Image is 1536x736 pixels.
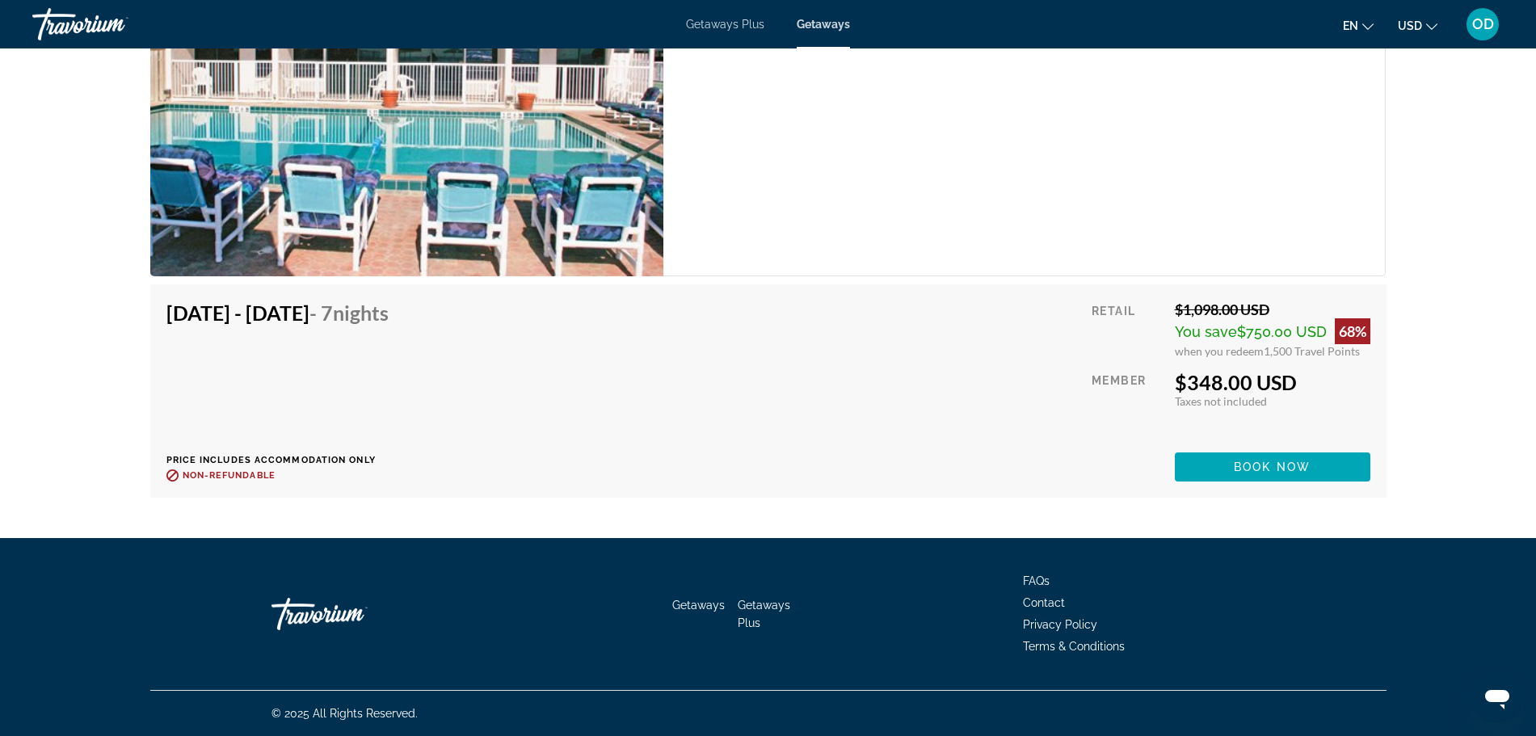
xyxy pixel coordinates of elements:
[1237,323,1327,340] span: $750.00 USD
[797,18,850,31] a: Getaways
[1472,16,1494,32] span: OD
[1092,301,1162,358] div: Retail
[1175,394,1267,408] span: Taxes not included
[271,590,433,638] a: Travorium
[1092,370,1162,440] div: Member
[166,455,401,465] p: Price includes accommodation only
[686,18,764,31] a: Getaways Plus
[1175,344,1264,358] span: when you redeem
[1175,323,1237,340] span: You save
[32,3,194,45] a: Travorium
[1023,574,1050,587] a: FAQs
[1335,318,1370,344] div: 68%
[1343,19,1358,32] span: en
[1234,461,1311,473] span: Book now
[1175,301,1370,318] div: $1,098.00 USD
[1343,14,1374,37] button: Change language
[1023,618,1097,631] a: Privacy Policy
[1264,344,1360,358] span: 1,500 Travel Points
[1462,7,1504,41] button: User Menu
[309,301,389,325] span: - 7
[1471,671,1523,723] iframe: Button to launch messaging window
[1175,370,1370,394] div: $348.00 USD
[271,707,418,720] span: © 2025 All Rights Reserved.
[1023,596,1065,609] a: Contact
[166,301,389,325] h4: [DATE] - [DATE]
[738,599,790,629] a: Getaways Plus
[1023,640,1125,653] a: Terms & Conditions
[183,470,276,481] span: Non-refundable
[333,301,389,325] span: Nights
[1398,14,1437,37] button: Change currency
[1175,452,1370,482] button: Book now
[1398,19,1422,32] span: USD
[672,599,725,612] a: Getaways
